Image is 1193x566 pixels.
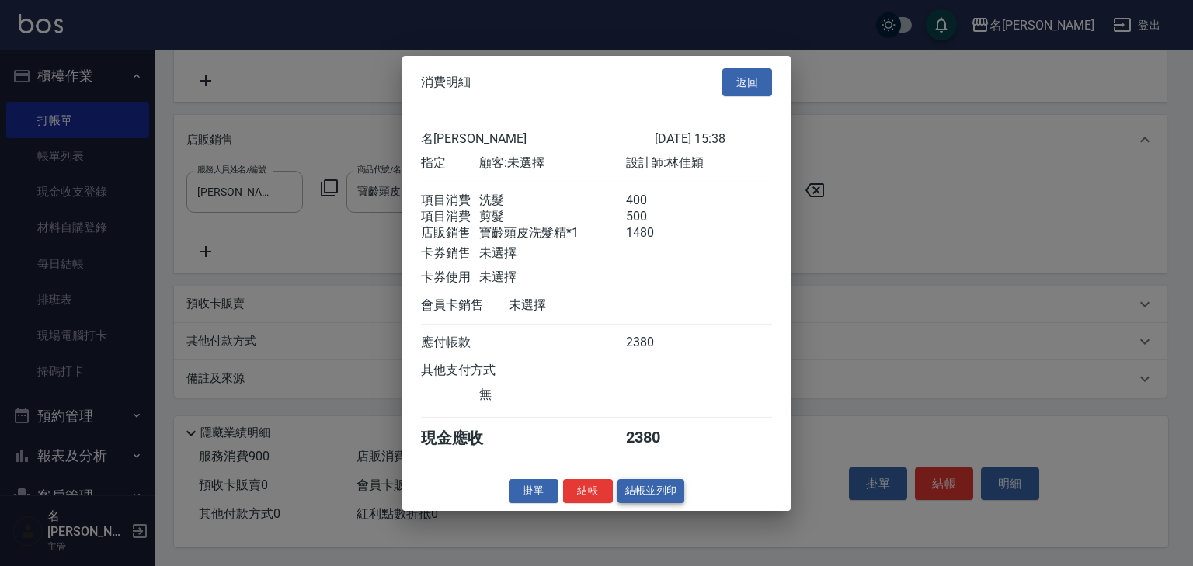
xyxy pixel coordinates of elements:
div: 未選擇 [509,297,655,314]
span: 消費明細 [421,75,471,90]
div: 顧客: 未選擇 [479,155,625,172]
div: 應付帳款 [421,335,479,351]
div: 其他支付方式 [421,363,538,379]
div: 2380 [626,335,684,351]
button: 結帳 [563,479,613,503]
div: 項目消費 [421,193,479,209]
div: 項目消費 [421,209,479,225]
div: 未選擇 [479,245,625,262]
button: 返回 [722,68,772,96]
div: 2380 [626,428,684,449]
div: 指定 [421,155,479,172]
div: 設計師: 林佳穎 [626,155,772,172]
div: 剪髮 [479,209,625,225]
button: 掛單 [509,479,558,503]
div: 1480 [626,225,684,241]
div: 卡券銷售 [421,245,479,262]
div: 400 [626,193,684,209]
div: 洗髮 [479,193,625,209]
button: 結帳並列印 [617,479,685,503]
div: 會員卡銷售 [421,297,509,314]
div: 500 [626,209,684,225]
div: 現金應收 [421,428,509,449]
div: [DATE] 15:38 [655,131,772,148]
div: 店販銷售 [421,225,479,241]
div: 無 [479,387,625,403]
div: 名[PERSON_NAME] [421,131,655,148]
div: 未選擇 [479,269,625,286]
div: 寶齡頭皮洗髮精*1 [479,225,625,241]
div: 卡券使用 [421,269,479,286]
